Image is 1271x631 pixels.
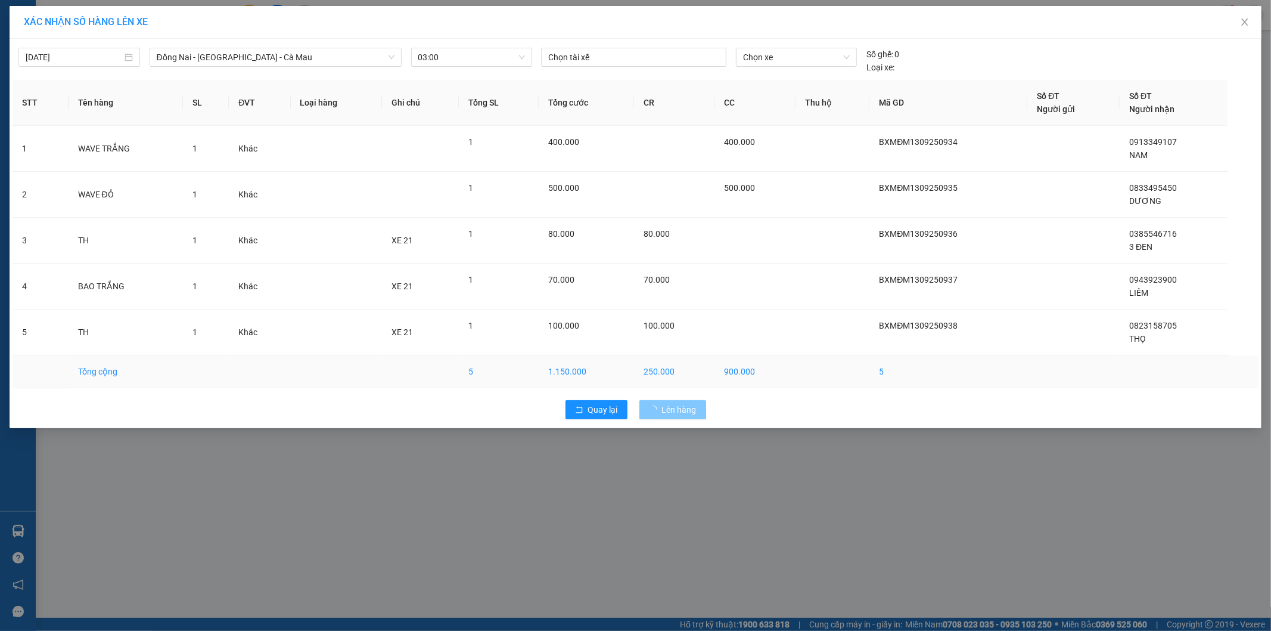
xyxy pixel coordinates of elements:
[69,310,183,355] td: TH
[879,275,958,284] span: BXMĐM1309250937
[879,321,958,330] span: BXMĐM1309250938
[725,183,756,193] span: 500.000
[468,183,473,193] span: 1
[13,126,69,172] td: 1
[634,355,715,388] td: 250.000
[229,218,290,264] td: Khác
[418,48,526,66] span: 03:00
[229,264,290,310] td: Khác
[13,80,69,126] th: STT
[1129,288,1148,298] span: LIÊM
[879,229,958,239] span: BXMĐM1309250936
[69,264,183,310] td: BAO TRẮNG
[391,327,413,337] span: XE 21
[743,48,849,66] span: Chọn xe
[391,282,413,291] span: XE 21
[1129,229,1177,239] span: 0385546716
[229,172,290,218] td: Khác
[1129,183,1177,193] span: 0833495450
[1129,137,1177,147] span: 0913349107
[13,172,69,218] td: 2
[388,54,395,61] span: down
[69,355,183,388] td: Tổng cộng
[639,400,706,419] button: Lên hàng
[1228,6,1261,39] button: Close
[1129,334,1146,344] span: THỌ
[644,275,670,284] span: 70.000
[1037,91,1059,101] span: Số ĐT
[539,80,634,126] th: Tổng cước
[468,229,473,239] span: 1
[644,321,675,330] span: 100.000
[715,80,796,126] th: CC
[192,327,197,337] span: 1
[157,48,394,66] span: Đồng Nai - Sài Gòn - Cà Mau
[575,406,583,415] span: rollback
[69,218,183,264] td: TH
[69,80,183,126] th: Tên hàng
[1129,242,1152,252] span: 3 ĐEN
[548,137,579,147] span: 400.000
[634,80,715,126] th: CR
[548,275,574,284] span: 70.000
[69,126,183,172] td: WAVE TRẮNG
[468,321,473,330] span: 1
[229,310,290,355] td: Khác
[539,355,634,388] td: 1.150.000
[795,80,869,126] th: Thu hộ
[1129,104,1174,114] span: Người nhận
[468,137,473,147] span: 1
[192,144,197,153] span: 1
[69,172,183,218] td: WAVE ĐỎ
[1129,196,1161,206] span: DƯƠNG
[725,137,756,147] span: 400.000
[1129,321,1177,330] span: 0823158705
[291,80,382,126] th: Loại hàng
[459,355,539,388] td: 5
[869,355,1027,388] td: 5
[459,80,539,126] th: Tổng SL
[866,48,893,61] span: Số ghế:
[1129,91,1152,101] span: Số ĐT
[879,183,958,193] span: BXMĐM1309250935
[468,275,473,284] span: 1
[1129,150,1148,160] span: NAM
[192,236,197,245] span: 1
[662,403,697,416] span: Lên hàng
[13,264,69,310] td: 4
[548,321,579,330] span: 100.000
[391,236,413,245] span: XE 21
[548,229,574,239] span: 80.000
[588,403,618,416] span: Quay lại
[1037,104,1075,114] span: Người gửi
[382,80,459,126] th: Ghi chú
[13,310,69,355] td: 5
[879,137,958,147] span: BXMĐM1309250934
[866,48,900,61] div: 0
[649,406,662,414] span: loading
[1240,17,1250,27] span: close
[24,16,148,27] span: XÁC NHẬN SỐ HÀNG LÊN XE
[548,183,579,193] span: 500.000
[715,355,796,388] td: 900.000
[192,282,197,291] span: 1
[13,218,69,264] td: 3
[229,126,290,172] td: Khác
[192,190,197,199] span: 1
[229,80,290,126] th: ĐVT
[565,400,627,419] button: rollbackQuay lại
[1129,275,1177,284] span: 0943923900
[26,51,122,64] input: 13/09/2025
[644,229,670,239] span: 80.000
[866,61,894,74] span: Loại xe:
[869,80,1027,126] th: Mã GD
[183,80,229,126] th: SL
